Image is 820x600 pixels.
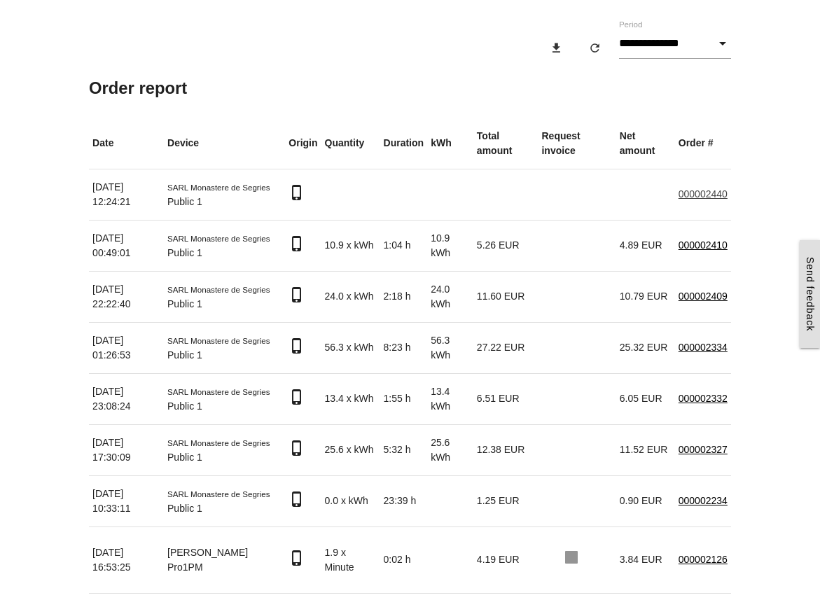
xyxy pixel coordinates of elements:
[679,188,728,200] a: 000002440
[538,36,574,61] button: download
[616,526,675,593] td: 3.84 EUR
[427,424,473,475] td: 25.6 kWh
[89,169,164,220] td: [DATE] 12:24:21
[289,184,305,201] i: phone_iphone
[380,526,428,593] td: 0:02 h
[167,400,202,412] span: Public 1
[427,118,473,169] th: kWh
[679,239,728,251] a: 000002410
[380,424,428,475] td: 5:32 h
[577,36,613,61] button: refresh
[473,475,538,526] td: 1.25 EUR
[380,118,428,169] th: Duration
[89,424,164,475] td: [DATE] 17:30:09
[167,349,202,361] span: Public 1
[167,452,202,463] span: Public 1
[616,322,675,373] td: 25.32 EUR
[679,393,728,404] a: 000002332
[473,373,538,424] td: 6.51 EUR
[679,291,728,302] a: 000002409
[321,271,380,322] td: 24.0 x kWh
[616,271,675,322] td: 10.79 EUR
[167,196,202,207] span: Public 1
[89,118,164,169] th: Date
[289,337,305,354] i: phone_iphone
[380,475,428,526] td: 23:39 h
[89,475,164,526] td: [DATE] 10:33:11
[289,440,305,456] i: phone_iphone
[89,271,164,322] td: [DATE] 22:22:40
[616,475,675,526] td: 0.90 EUR
[321,118,380,169] th: Quantity
[427,322,473,373] td: 56.3 kWh
[619,18,643,30] label: Period
[321,475,380,526] td: 0.0 x kWh
[167,247,202,258] span: Public 1
[679,444,728,455] a: 000002327
[616,373,675,424] td: 6.05 EUR
[164,526,285,593] td: [PERSON_NAME] Pro1PM
[167,387,270,396] span: SARL Monastere de Segries
[89,322,164,373] td: [DATE] 01:26:53
[164,118,285,169] th: Device
[550,36,563,61] i: download
[538,118,616,169] th: Request invoice
[167,285,270,294] span: SARL Monastere de Segries
[289,550,305,566] i: phone_iphone
[473,220,538,271] td: 5.26 EUR
[167,503,202,514] span: Public 1
[167,183,270,192] span: SARL Monastere de Segries
[380,322,428,373] td: 8:23 h
[679,495,728,506] a: 000002234
[321,220,380,271] td: 10.9 x kWh
[427,220,473,271] td: 10.9 kWh
[289,491,305,508] i: phone_iphone
[167,336,270,345] span: SARL Monastere de Segries
[473,118,538,169] th: Total amount
[321,373,380,424] td: 13.4 x kWh
[289,389,305,405] i: phone_iphone
[167,438,270,447] span: SARL Monastere de Segries
[427,373,473,424] td: 13.4 kWh
[616,220,675,271] td: 4.89 EUR
[321,322,380,373] td: 56.3 x kWh
[588,36,602,61] i: refresh
[679,342,728,353] a: 000002334
[616,118,675,169] th: Net amount
[473,526,538,593] td: 4.19 EUR
[167,489,270,498] span: SARL Monastere de Segries
[800,240,820,348] a: Send feedback
[167,234,270,243] span: SARL Monastere de Segries
[321,526,380,593] td: 1.9 x Minute
[285,118,321,169] th: Origin
[289,235,305,252] i: phone_iphone
[167,298,202,309] span: Public 1
[321,424,380,475] td: 25.6 x kWh
[289,286,305,303] i: phone_iphone
[89,373,164,424] td: [DATE] 23:08:24
[427,271,473,322] td: 24.0 kWh
[380,271,428,322] td: 2:18 h
[616,424,675,475] td: 11.52 EUR
[380,373,428,424] td: 1:55 h
[473,271,538,322] td: 11.60 EUR
[380,220,428,271] td: 1:04 h
[89,220,164,271] td: [DATE] 00:49:01
[473,322,538,373] td: 27.22 EUR
[679,554,728,565] a: 000002126
[89,526,164,593] td: [DATE] 16:53:25
[675,118,731,169] th: Order #
[473,424,538,475] td: 12.38 EUR
[89,79,731,97] h5: Order report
